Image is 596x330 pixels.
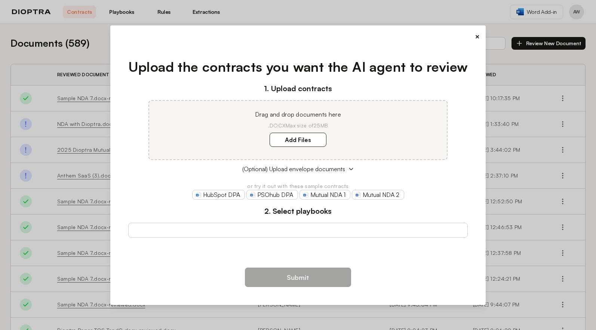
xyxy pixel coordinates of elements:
[352,190,404,200] a: Mutual NDA 2
[245,268,351,287] button: Submit
[158,110,438,119] p: Drag and drop documents here
[128,83,468,94] h3: 1. Upload contracts
[270,133,326,147] label: Add Files
[128,164,468,173] button: (Optional) Upload envelope documents
[475,31,480,42] button: ×
[128,206,468,217] h3: 2. Select playbooks
[128,182,468,190] p: or try it out with these sample contracts
[299,190,350,200] a: Mutual NDA 1
[246,190,298,200] a: PSOhub DPA
[158,122,438,129] p: .DOCX Max size of 25MB
[128,57,468,77] h1: Upload the contracts you want the AI agent to review
[242,164,345,173] span: (Optional) Upload envelope documents
[192,190,245,200] a: HubSpot DPA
